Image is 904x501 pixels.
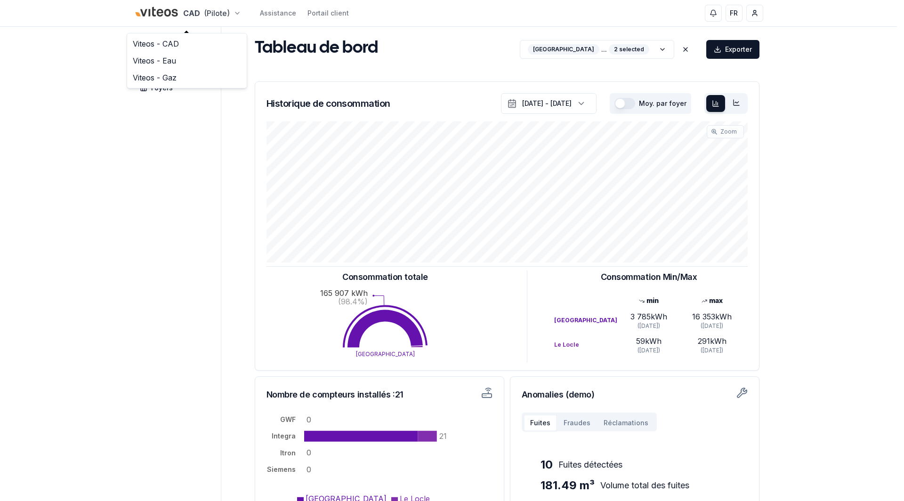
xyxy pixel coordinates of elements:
[356,350,415,358] text: [GEOGRAPHIC_DATA]
[680,311,743,322] div: 16 353 kWh
[601,270,697,284] h3: Consommation Min/Max
[129,35,245,52] a: Viteos - CAD
[129,69,245,86] a: Viteos - Gaz
[617,311,680,322] div: 3 785 kWh
[680,322,743,330] div: ([DATE])
[617,347,680,354] div: ([DATE])
[617,296,680,305] div: min
[320,288,368,298] text: 165 907 kWh
[554,317,617,324] div: [GEOGRAPHIC_DATA]
[617,335,680,347] div: 59 kWh
[680,296,743,305] div: max
[129,52,245,69] a: Viteos - Eau
[554,341,617,349] div: Le Locle
[680,347,743,354] div: ([DATE])
[720,128,737,135] span: Zoom
[617,322,680,330] div: ([DATE])
[338,297,368,306] text: (98.4%)
[680,335,743,347] div: 291 kWh
[342,270,428,284] h3: Consommation totale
